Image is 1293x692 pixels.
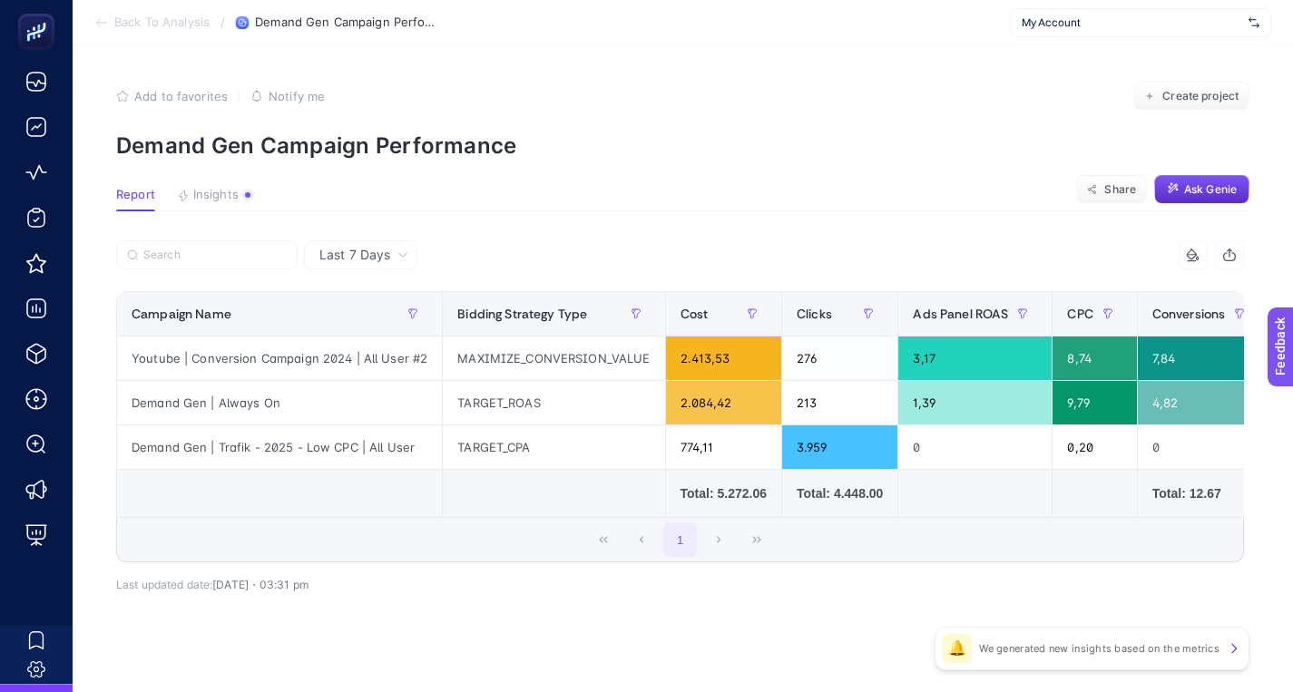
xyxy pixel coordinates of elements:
span: My Account [1022,15,1241,30]
span: CPC [1067,307,1092,321]
span: Conversions [1152,307,1226,321]
div: Last 7 Days [116,269,1244,591]
span: Notify me [269,89,325,103]
span: Create project [1162,89,1239,103]
span: Add to favorites [134,89,228,103]
button: Create project [1133,82,1249,111]
div: Total: 4.448.00 [797,484,883,502]
div: 0 [898,425,1052,469]
p: We generated new insights based on the metrics [979,641,1220,656]
button: Share [1076,175,1147,204]
span: Last updated date: [116,578,212,591]
div: 2.413,53 [666,336,781,380]
div: Demand Gen | Trafik - 2025 - Low CPC | All User [117,425,442,469]
span: Ads Panel ROAS [913,307,1008,321]
div: 0,20 [1053,425,1136,469]
span: Back To Analysis [114,15,210,30]
span: Insights [193,188,239,202]
div: 3.959 [782,425,897,469]
button: Notify me [250,89,325,103]
p: Demand Gen Campaign Performance [116,132,1249,159]
div: 4,82 [1138,381,1269,424]
div: 774,11 [666,425,781,469]
div: 8,74 [1053,336,1136,380]
div: 7,84 [1138,336,1269,380]
div: TARGET_CPA [443,425,664,469]
span: Last 7 Days [319,246,390,264]
span: Report [116,188,155,202]
span: Share [1104,182,1136,197]
span: [DATE]・03:31 pm [212,578,309,591]
span: / [220,15,225,29]
input: Search [143,249,287,262]
div: Total: 12.67 [1152,484,1255,502]
span: Cost [681,307,709,321]
span: Feedback [11,5,69,20]
div: Total: 5.272.06 [681,484,767,502]
div: Demand Gen | Always On [117,381,442,424]
div: 1,39 [898,381,1052,424]
div: 276 [782,336,897,380]
div: MAXIMIZE_CONVERSION_VALUE [443,336,664,380]
button: 1 [663,522,698,557]
span: Clicks [797,307,832,321]
span: Campaign Name [132,307,231,321]
img: svg%3e [1249,14,1259,32]
div: TARGET_ROAS [443,381,664,424]
div: 3,17 [898,336,1052,380]
div: 2.084,42 [666,381,781,424]
div: 213 [782,381,897,424]
span: Demand Gen Campaign Performance [255,15,436,30]
span: Bidding Strategy Type [457,307,587,321]
div: 9,79 [1053,381,1136,424]
button: Add to favorites [116,89,228,103]
button: Ask Genie [1154,175,1249,204]
div: 🔔 [943,634,972,663]
div: 0 [1138,425,1269,469]
div: Youtube | Conversion Campaign 2024 | All User #2 [117,336,442,380]
span: Ask Genie [1184,182,1237,197]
